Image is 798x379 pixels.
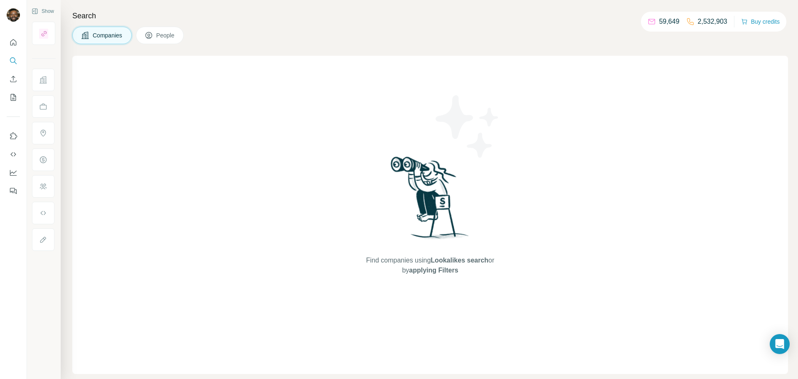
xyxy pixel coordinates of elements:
[409,267,458,274] span: applying Filters
[7,35,20,50] button: Quick start
[7,183,20,198] button: Feedback
[7,72,20,87] button: Enrich CSV
[156,31,175,40] span: People
[93,31,123,40] span: Companies
[7,129,20,144] button: Use Surfe on LinkedIn
[7,147,20,162] button: Use Surfe API
[7,8,20,22] img: Avatar
[387,154,473,247] img: Surfe Illustration - Woman searching with binoculars
[26,5,60,17] button: Show
[431,257,488,264] span: Lookalikes search
[741,16,780,27] button: Buy credits
[7,90,20,105] button: My lists
[698,17,727,27] p: 2,532,903
[364,255,497,275] span: Find companies using or by
[72,10,788,22] h4: Search
[430,89,505,164] img: Surfe Illustration - Stars
[770,334,790,354] div: Open Intercom Messenger
[7,53,20,68] button: Search
[7,165,20,180] button: Dashboard
[659,17,680,27] p: 59,649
